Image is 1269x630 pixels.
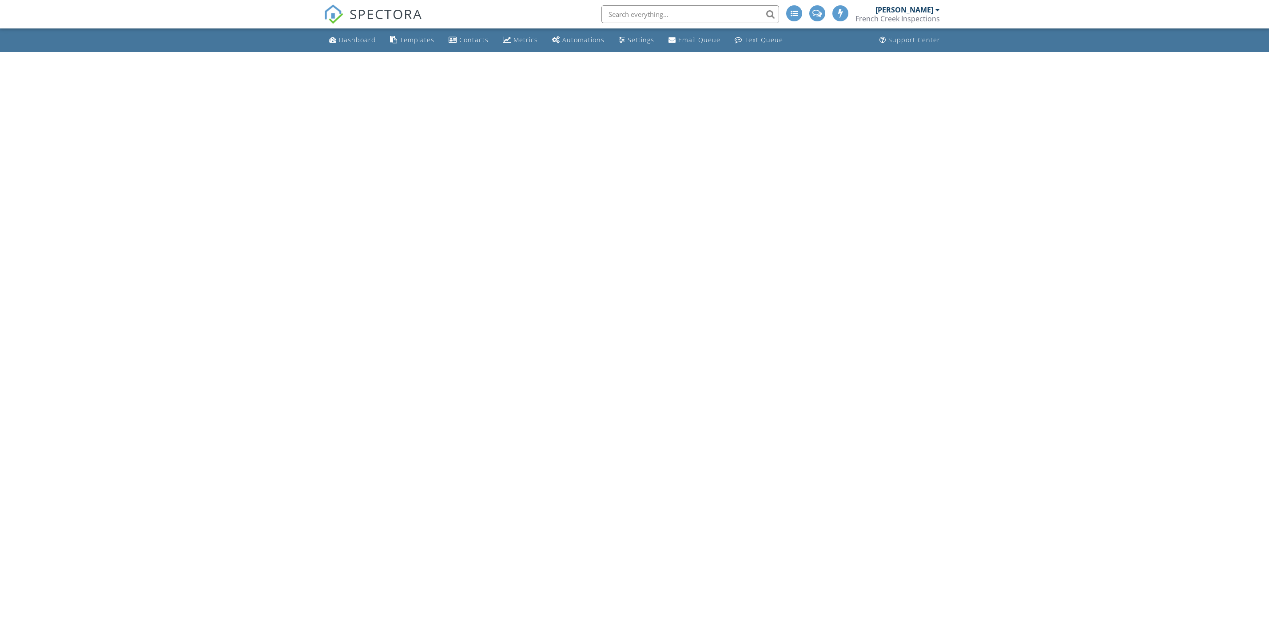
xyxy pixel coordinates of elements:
div: Settings [628,36,654,44]
img: The Best Home Inspection Software - Spectora [324,4,343,24]
a: Text Queue [731,32,787,48]
div: Support Center [888,36,940,44]
div: Dashboard [339,36,376,44]
div: Metrics [513,36,538,44]
span: SPECTORA [350,4,422,23]
a: Support Center [876,32,944,48]
div: Text Queue [744,36,783,44]
div: Email Queue [678,36,720,44]
a: Automations (Advanced) [549,32,608,48]
a: Email Queue [665,32,724,48]
a: Settings [615,32,658,48]
div: [PERSON_NAME] [875,5,933,14]
a: Dashboard [326,32,379,48]
a: SPECTORA [324,12,422,31]
a: Templates [386,32,438,48]
a: Metrics [499,32,541,48]
div: Contacts [459,36,489,44]
input: Search everything... [601,5,779,23]
div: Automations [562,36,605,44]
div: Templates [400,36,434,44]
a: Contacts [445,32,492,48]
div: French Creek Inspections [855,14,940,23]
